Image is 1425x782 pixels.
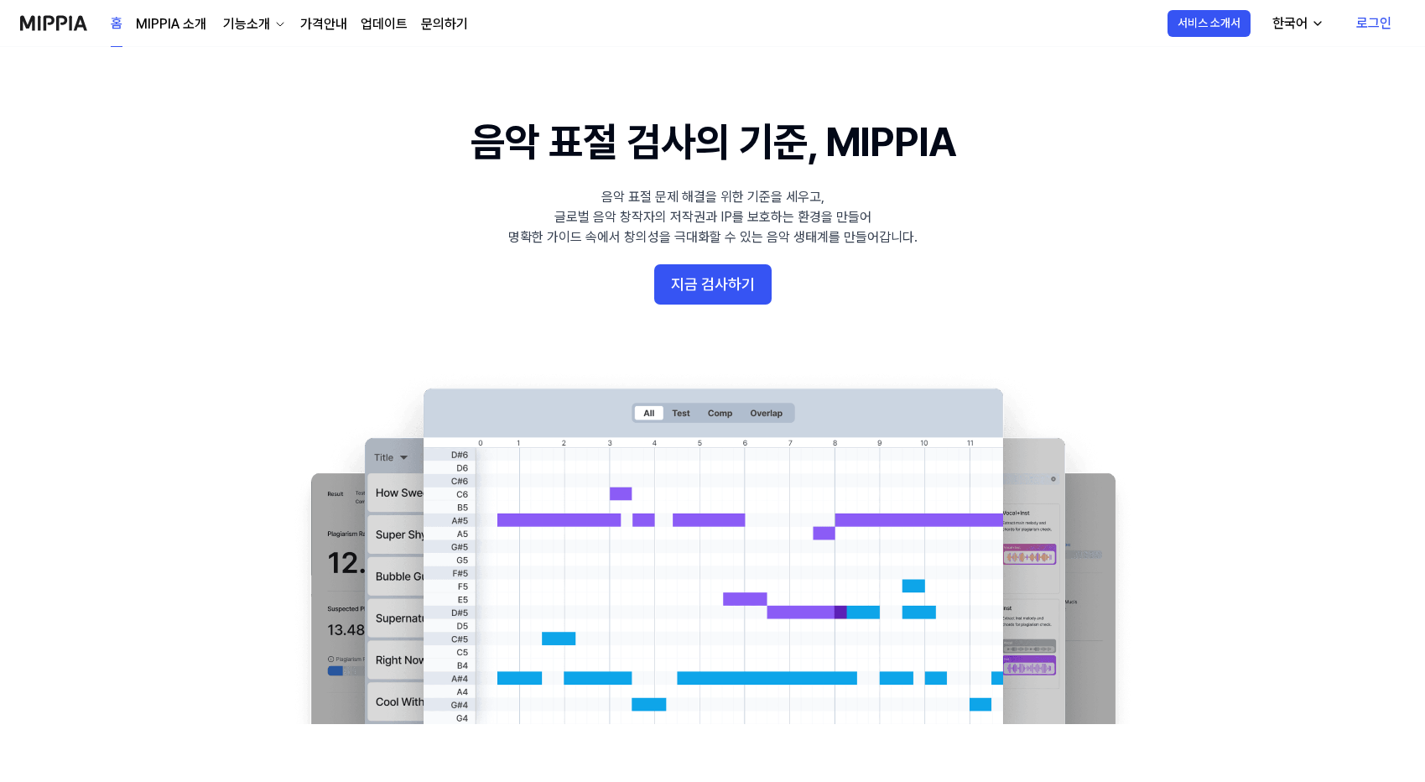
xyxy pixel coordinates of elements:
button: 기능소개 [220,14,287,34]
a: MIPPIA 소개 [136,14,206,34]
div: 한국어 [1269,13,1311,34]
div: 기능소개 [220,14,273,34]
a: 홈 [111,1,122,47]
button: 한국어 [1259,7,1334,40]
img: main Image [277,372,1149,724]
h1: 음악 표절 검사의 기준, MIPPIA [471,114,954,170]
a: 업데이트 [361,14,408,34]
a: 문의하기 [421,14,468,34]
div: 음악 표절 문제 해결을 위한 기준을 세우고, 글로벌 음악 창작자의 저작권과 IP를 보호하는 환경을 만들어 명확한 가이드 속에서 창의성을 극대화할 수 있는 음악 생태계를 만들어... [508,187,918,248]
button: 지금 검사하기 [654,264,772,305]
button: 서비스 소개서 [1168,10,1251,37]
a: 가격안내 [300,14,347,34]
